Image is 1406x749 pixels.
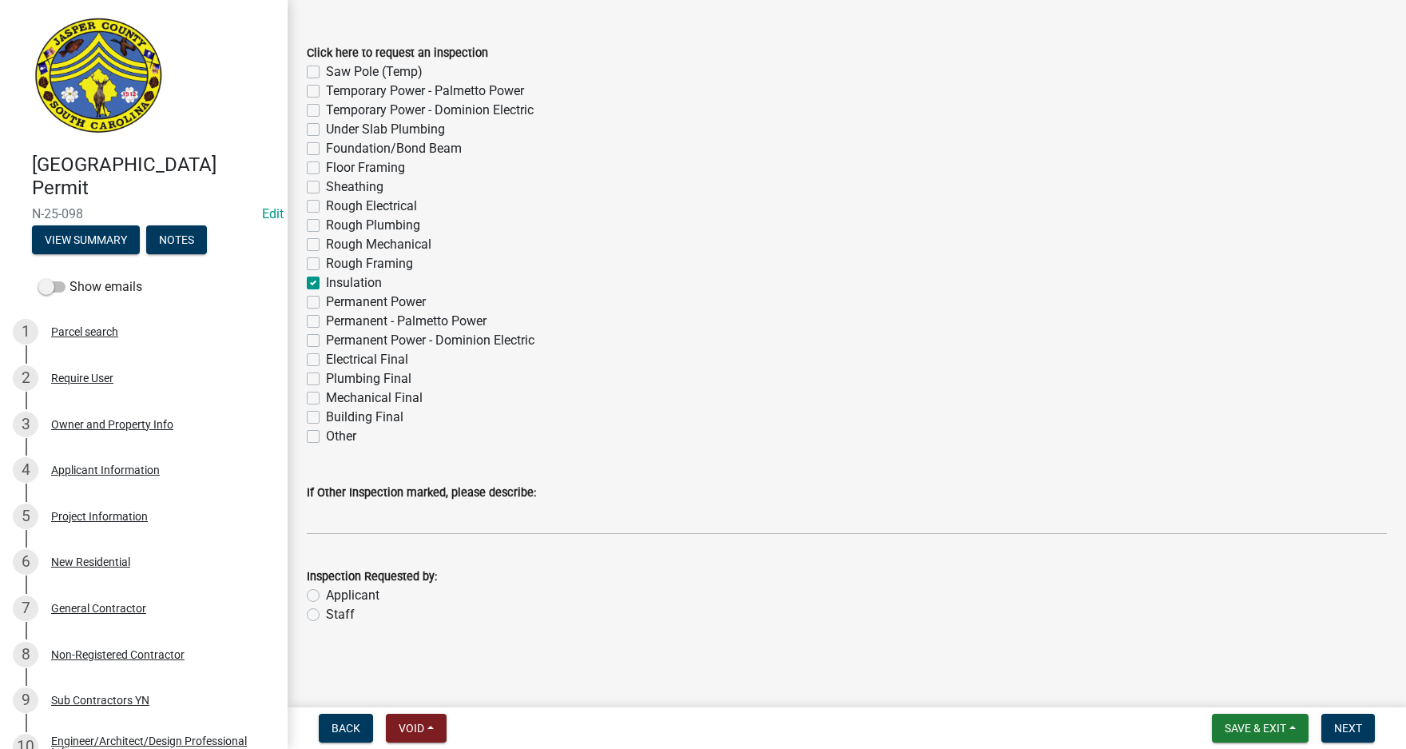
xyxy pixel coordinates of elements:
[51,649,185,660] div: Non-Registered Contractor
[13,365,38,391] div: 2
[13,549,38,575] div: 6
[326,235,431,254] label: Rough Mechanical
[32,234,140,247] wm-modal-confirm: Summary
[51,603,146,614] div: General Contractor
[319,714,373,743] button: Back
[13,596,38,621] div: 7
[13,319,38,345] div: 1
[326,293,426,312] label: Permanent Power
[326,120,445,139] label: Under Slab Plumbing
[51,695,149,706] div: Sub Contractors YN
[13,642,38,667] div: 8
[326,586,379,605] label: Applicant
[307,572,437,583] label: Inspection Requested by:
[1334,722,1362,735] span: Next
[326,177,383,197] label: Sheathing
[326,82,524,101] label: Temporary Power - Palmetto Power
[326,369,411,388] label: Plumbing Final
[326,605,355,624] label: Staff
[386,714,447,743] button: Void
[51,373,113,384] div: Require User
[13,412,38,437] div: 3
[326,312,487,331] label: Permanent - Palmetto Power
[326,216,420,235] label: Rough Plumbing
[399,722,424,735] span: Void
[307,48,488,59] label: Click here to request an inspection
[38,277,142,297] label: Show emails
[32,153,275,200] h4: [GEOGRAPHIC_DATA] Permit
[307,488,536,499] label: If Other Inspection marked, please describe:
[332,722,360,735] span: Back
[1212,714,1309,743] button: Save & Exit
[32,206,256,221] span: N-25-098
[326,254,413,273] label: Rough Framing
[326,273,382,293] label: Insulation
[32,225,140,254] button: View Summary
[326,427,356,446] label: Other
[51,511,148,522] div: Project Information
[13,504,38,529] div: 5
[13,457,38,483] div: 4
[51,556,130,568] div: New Residential
[326,408,403,427] label: Building Final
[32,17,165,137] img: Jasper County, South Carolina
[51,464,160,476] div: Applicant Information
[262,206,284,221] wm-modal-confirm: Edit Application Number
[326,197,417,216] label: Rough Electrical
[326,158,405,177] label: Floor Framing
[51,326,118,337] div: Parcel search
[1225,722,1286,735] span: Save & Exit
[146,225,207,254] button: Notes
[1321,714,1375,743] button: Next
[262,206,284,221] a: Edit
[146,234,207,247] wm-modal-confirm: Notes
[51,419,173,430] div: Owner and Property Info
[326,331,534,350] label: Permanent Power - Dominion Electric
[326,62,423,82] label: Saw Pole (Temp)
[326,388,423,408] label: Mechanical Final
[326,101,534,120] label: Temporary Power - Dominion Electric
[326,139,462,158] label: Foundation/Bond Beam
[13,687,38,713] div: 9
[326,350,408,369] label: Electrical Final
